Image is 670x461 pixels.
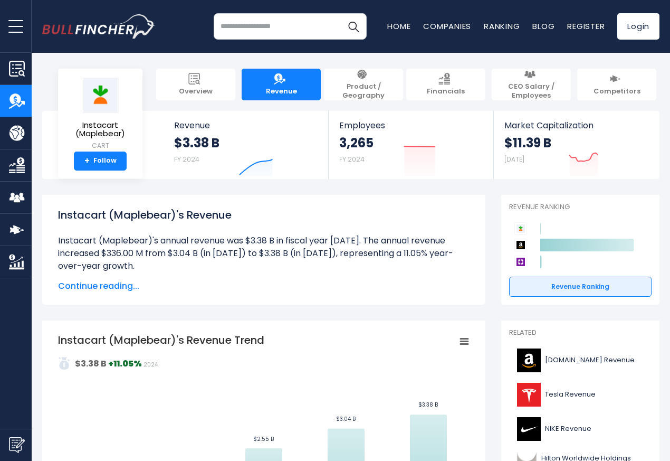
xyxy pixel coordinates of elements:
[427,87,465,96] span: Financials
[42,14,156,39] img: bullfincher logo
[74,152,127,171] a: +Follow
[492,69,571,100] a: CEO Salary / Employees
[509,203,652,212] p: Revenue Ranking
[75,357,107,370] strong: $3.38 B
[504,135,551,151] strong: $11.39 B
[66,141,134,150] small: CART
[108,357,142,370] strong: +11.05%
[514,222,527,235] img: Instacart (Maplebear) competitors logo
[340,13,367,40] button: Search
[339,120,482,130] span: Employees
[406,69,485,100] a: Financials
[339,135,374,151] strong: 3,265
[418,401,438,409] text: $3.38 B
[514,256,527,268] img: Wayfair competitors logo
[58,280,470,293] span: Continue reading...
[164,111,329,179] a: Revenue $3.38 B FY 2024
[329,82,398,100] span: Product / Geography
[504,155,524,164] small: [DATE]
[617,13,659,40] a: Login
[515,349,542,372] img: AMZN logo
[242,69,321,100] a: Revenue
[58,234,470,272] li: Instacart (Maplebear)'s annual revenue was $3.38 B in fiscal year [DATE]. The annual revenue incr...
[329,111,493,179] a: Employees 3,265 FY 2024
[253,435,274,443] text: $2.55 B
[515,383,542,407] img: TSLA logo
[509,380,652,409] a: Tesla Revenue
[514,239,527,251] img: Amazon.com competitors logo
[504,120,648,130] span: Market Capitalization
[509,277,652,297] a: Revenue Ranking
[336,415,356,423] text: $3.04 B
[324,69,403,100] a: Product / Geography
[509,415,652,444] a: NIKE Revenue
[339,155,365,164] small: FY 2024
[174,135,219,151] strong: $3.38 B
[594,87,640,96] span: Competitors
[156,69,235,100] a: Overview
[494,111,658,179] a: Market Capitalization $11.39 B [DATE]
[58,357,71,370] img: addasd
[174,155,199,164] small: FY 2024
[58,333,264,347] tspan: Instacart (Maplebear)'s Revenue Trend
[174,120,318,130] span: Revenue
[484,21,520,32] a: Ranking
[143,361,158,369] span: 2024
[567,21,605,32] a: Register
[577,69,656,100] a: Competitors
[497,82,566,100] span: CEO Salary / Employees
[42,14,156,39] a: Go to homepage
[515,417,542,441] img: NKE logo
[423,21,471,32] a: Companies
[58,207,470,223] h1: Instacart (Maplebear)'s Revenue
[266,87,297,96] span: Revenue
[66,77,135,152] a: Instacart (Maplebear) CART
[532,21,554,32] a: Blog
[509,346,652,375] a: [DOMAIN_NAME] Revenue
[179,87,213,96] span: Overview
[387,21,410,32] a: Home
[66,121,134,138] span: Instacart (Maplebear)
[509,328,652,337] p: Related
[84,156,90,166] strong: +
